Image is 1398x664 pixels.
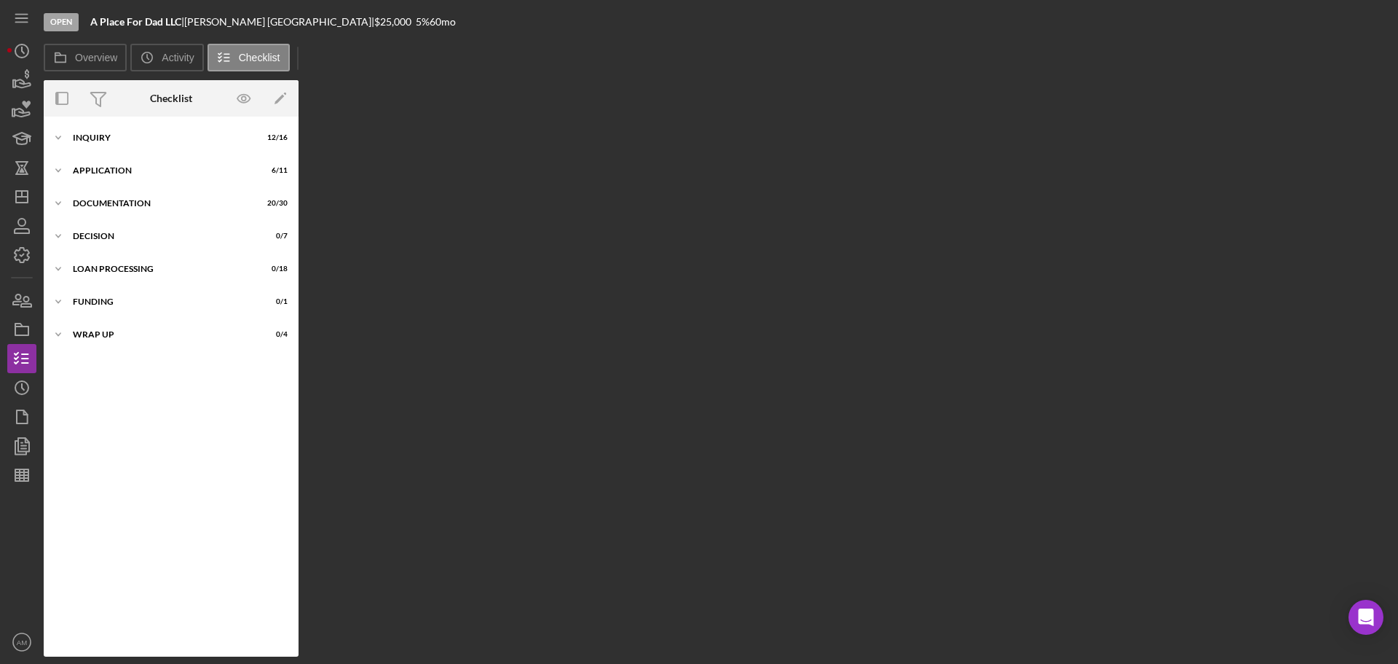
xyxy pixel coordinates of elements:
div: 0 / 4 [261,330,288,339]
text: AM [17,638,27,647]
div: 0 / 18 [261,265,288,273]
button: AM [7,628,36,657]
button: Activity [130,44,203,71]
button: Overview [44,44,127,71]
div: [PERSON_NAME] [GEOGRAPHIC_DATA] | [184,16,374,28]
button: Checklist [208,44,290,71]
label: Overview [75,52,117,63]
div: 0 / 7 [261,232,288,241]
div: | [90,16,184,28]
label: Checklist [239,52,280,63]
div: Checklist [150,93,192,104]
div: 12 / 16 [261,133,288,142]
b: A Place For Dad LLC [90,15,181,28]
div: 6 / 11 [261,166,288,175]
span: $25,000 [374,15,411,28]
div: Inquiry [73,133,251,142]
div: Decision [73,232,251,241]
div: Documentation [73,199,251,208]
div: Open [44,13,79,31]
div: 60 mo [430,16,456,28]
div: 0 / 1 [261,297,288,306]
div: Funding [73,297,251,306]
div: 5 % [416,16,430,28]
div: Loan Processing [73,265,251,273]
div: Open Intercom Messenger [1348,600,1383,635]
label: Activity [162,52,194,63]
div: Wrap up [73,330,251,339]
div: 20 / 30 [261,199,288,208]
div: Application [73,166,251,175]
